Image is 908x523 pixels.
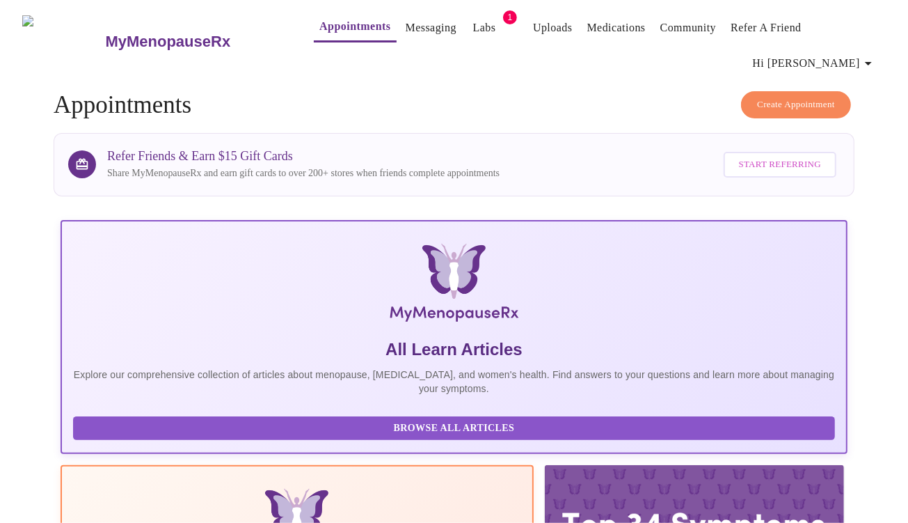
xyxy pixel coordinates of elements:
[747,49,882,77] button: Hi [PERSON_NAME]
[731,18,802,38] a: Refer a Friend
[104,17,286,66] a: MyMenopauseRx
[400,14,462,42] button: Messaging
[725,14,807,42] button: Refer a Friend
[655,14,722,42] button: Community
[73,421,838,433] a: Browse All Articles
[22,15,104,68] img: MyMenopauseRx Logo
[105,33,230,51] h3: MyMenopauseRx
[587,18,646,38] a: Medications
[533,18,573,38] a: Uploads
[757,97,835,113] span: Create Appointment
[314,13,396,42] button: Appointments
[107,166,500,180] p: Share MyMenopauseRx and earn gift cards to over 200+ stores when friends complete appointments
[87,420,821,437] span: Browse All Articles
[191,244,717,327] img: MyMenopauseRx Logo
[753,54,877,73] span: Hi [PERSON_NAME]
[54,91,854,119] h4: Appointments
[73,338,835,361] h5: All Learn Articles
[107,149,500,164] h3: Refer Friends & Earn $15 Gift Cards
[406,18,456,38] a: Messaging
[739,157,821,173] span: Start Referring
[73,416,835,441] button: Browse All Articles
[527,14,578,42] button: Uploads
[582,14,651,42] button: Medications
[73,368,835,396] p: Explore our comprehensive collection of articles about menopause, [MEDICAL_DATA], and women's hea...
[724,152,836,178] button: Start Referring
[741,91,851,118] button: Create Appointment
[660,18,717,38] a: Community
[503,10,517,24] span: 1
[462,14,507,42] button: Labs
[720,145,840,185] a: Start Referring
[473,18,496,38] a: Labs
[319,17,390,36] a: Appointments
